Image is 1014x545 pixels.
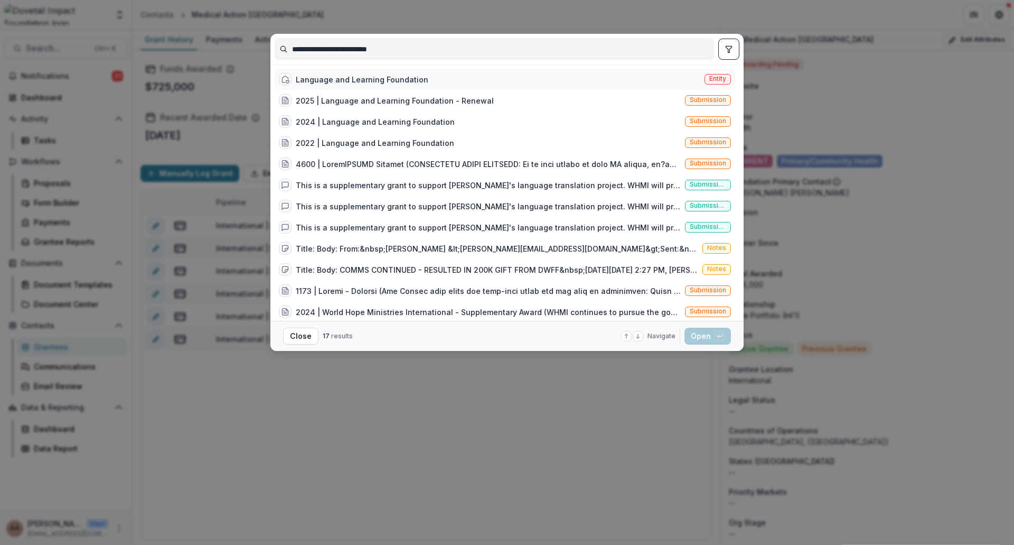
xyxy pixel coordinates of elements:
span: Submission comment [690,181,726,188]
span: Submission comment [690,202,726,209]
span: results [331,332,353,340]
div: Title: Body: From:&nbsp;[PERSON_NAME] &lt;[PERSON_NAME][EMAIL_ADDRESS][DOMAIN_NAME]&gt;Sent:&nbsp... [296,243,698,254]
span: Submission [690,96,726,104]
div: 4600 | LoremIPSUMD Sitamet (CONSECTETU ADIPI ELITSEDD: Ei te inci utlabo et dolo MA aliqua, en?ad... [296,159,681,170]
span: Submission [690,287,726,294]
span: Entity [709,75,726,82]
span: 17 [323,332,330,340]
span: Submission comment [690,223,726,230]
span: Submission [690,308,726,315]
span: Submission [690,160,726,167]
div: 2025 | Language and Learning Foundation - Renewal [296,95,494,106]
div: 2022 | Language and Learning Foundation [296,137,454,149]
div: This is a supplementary grant to support [PERSON_NAME]'s language translation project. WHMI will ... [296,222,681,233]
span: Notes [707,265,726,273]
div: Title: Body: COMMS CONTINUED - RESULTED IN 200K GIFT FROM DWFF&nbsp;[DATE][DATE] 2:27 PM, [PERSON... [296,264,698,275]
div: This is a supplementary grant to support [PERSON_NAME]'s language translation project. WHMI will ... [296,201,681,212]
button: Close [283,328,318,345]
span: Notes [707,244,726,252]
button: Open [684,328,731,345]
div: 2024 | World Hope Ministries International - Supplementary Award (WHMI continues to pursue the go... [296,307,681,318]
div: 2024 | Language and Learning Foundation [296,116,455,127]
span: Submission [690,117,726,125]
div: 1173 | Loremi - Dolorsi (Ame Consec adip elits doe temp-inci utlab etd mag aliq en adminimven: Qu... [296,285,681,297]
span: Submission [690,138,726,146]
span: Navigate [647,331,675,341]
div: This is a supplementary grant to support [PERSON_NAME]'s language translation project. WHMI will ... [296,180,681,191]
div: Language and Learning Foundation [296,74,428,85]
button: toggle filters [718,39,739,60]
